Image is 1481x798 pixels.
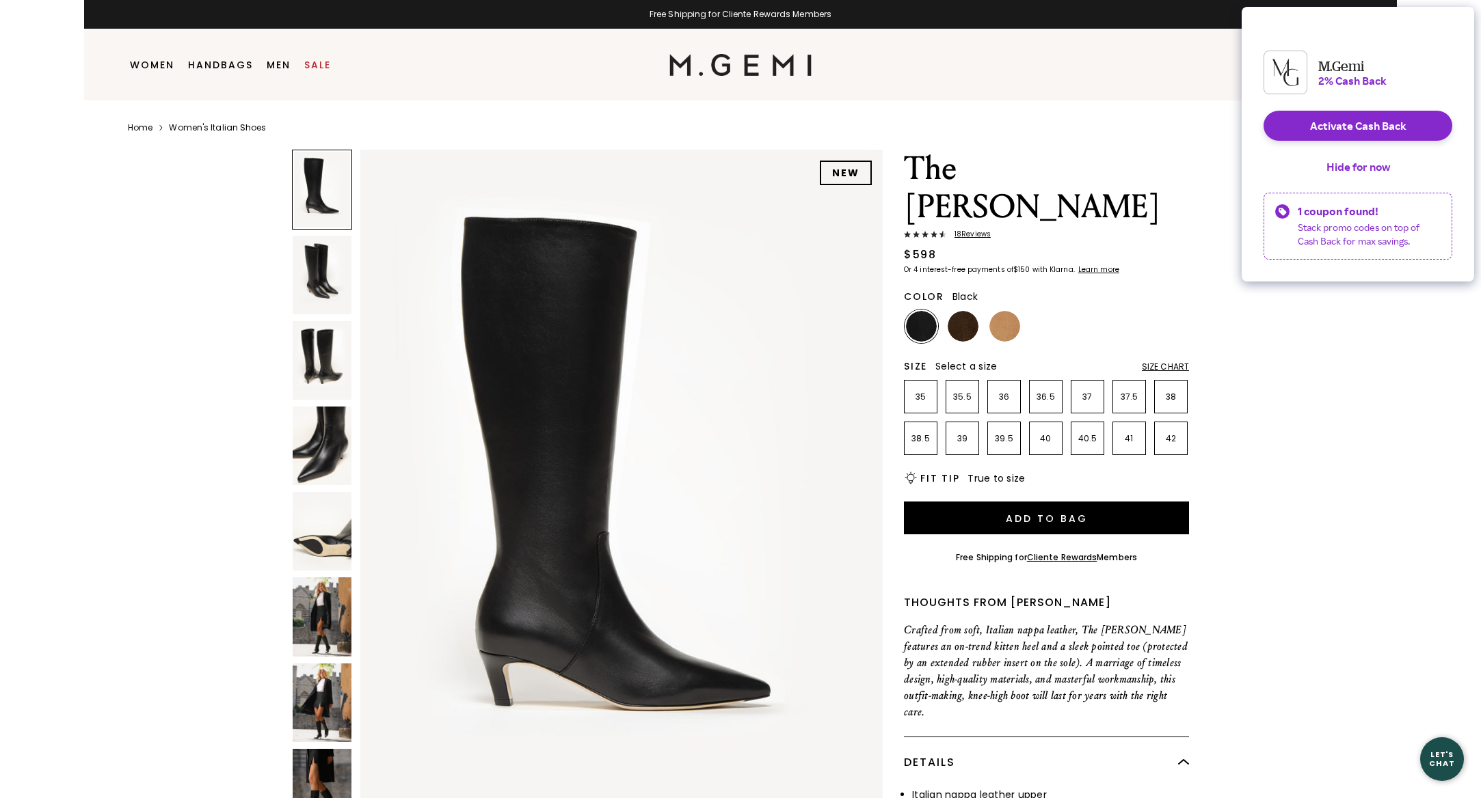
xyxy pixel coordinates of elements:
[1142,361,1189,372] div: Size Chart
[84,9,1397,20] div: Free Shipping for Cliente Rewards Members
[989,311,1020,342] img: Biscuit
[904,291,944,302] h2: Color
[293,492,351,570] img: The Tina
[906,311,937,342] img: Black
[988,391,1020,402] p: 36
[904,247,936,263] div: $598
[904,622,1189,720] p: Crafted from soft, Italian nappa leather, The [PERSON_NAME] features an on-trend kitten heel and ...
[904,501,1189,534] button: Add to Bag
[267,59,291,70] a: Men
[1071,433,1104,444] p: 40.5
[905,433,937,444] p: 38.5
[293,577,351,656] img: The Tina
[1420,750,1464,767] div: Let's Chat
[1013,264,1030,275] klarna-placement-style-amount: $150
[1155,433,1187,444] p: 42
[1113,433,1145,444] p: 41
[904,361,927,372] h2: Size
[293,663,351,742] img: The Tina
[952,290,978,303] span: Black
[1030,433,1062,444] p: 40
[904,737,1189,788] div: Details
[1078,264,1119,275] klarna-placement-style-cta: Learn more
[1077,266,1119,274] a: Learn more
[1027,551,1097,563] a: Cliente Rewards
[1155,391,1187,402] p: 38
[946,391,978,402] p: 35.5
[904,150,1189,226] h1: The [PERSON_NAME]
[920,473,959,484] h2: Fit Tip
[904,594,1189,611] div: Thoughts from [PERSON_NAME]
[948,311,978,342] img: Chocolate
[946,230,991,238] span: 18 Review s
[905,391,937,402] p: 35
[904,264,1013,275] klarna-placement-style-body: Or 4 interest-free payments of
[956,552,1137,563] div: Free Shipping for Members
[130,59,174,70] a: Women
[968,471,1025,485] span: True to size
[169,122,266,133] a: Women's Italian Shoes
[935,359,997,373] span: Select a size
[904,230,1189,241] a: 18Reviews
[1071,391,1104,402] p: 37
[946,433,978,444] p: 39
[669,54,812,76] img: M.Gemi
[304,59,331,70] a: Sale
[1113,391,1145,402] p: 37.5
[293,321,351,400] img: The Tina
[1032,264,1077,275] klarna-placement-style-body: with Klarna
[128,122,152,133] a: Home
[988,433,1020,444] p: 39.5
[293,407,351,485] img: The Tina
[293,236,351,314] img: The Tina
[820,161,872,185] div: NEW
[1030,391,1062,402] p: 36.5
[188,59,253,70] a: Handbags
